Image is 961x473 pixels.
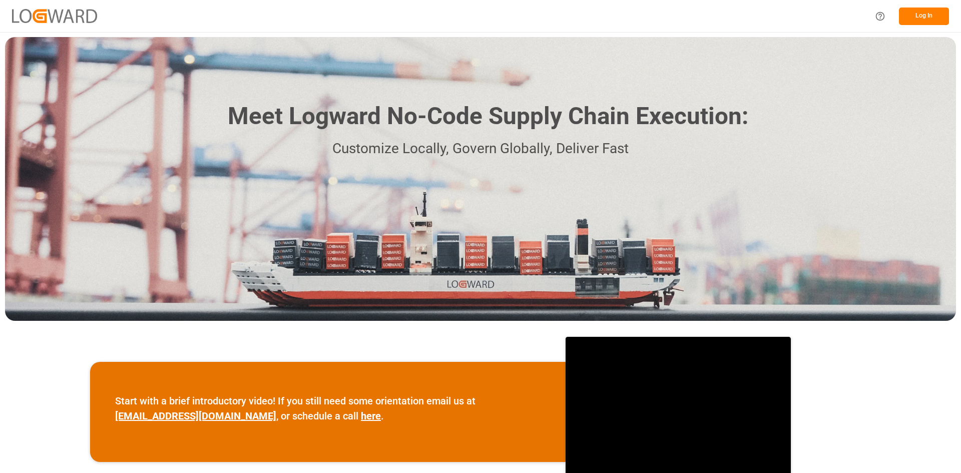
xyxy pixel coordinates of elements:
p: Customize Locally, Govern Globally, Deliver Fast [213,138,748,160]
button: Log In [899,8,949,25]
a: [EMAIL_ADDRESS][DOMAIN_NAME] [115,410,276,422]
button: Help Center [869,5,891,28]
img: Logward_new_orange.png [12,9,97,23]
p: Start with a brief introductory video! If you still need some orientation email us at , or schedu... [115,393,541,423]
h1: Meet Logward No-Code Supply Chain Execution: [228,99,748,134]
a: here [361,410,381,422]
